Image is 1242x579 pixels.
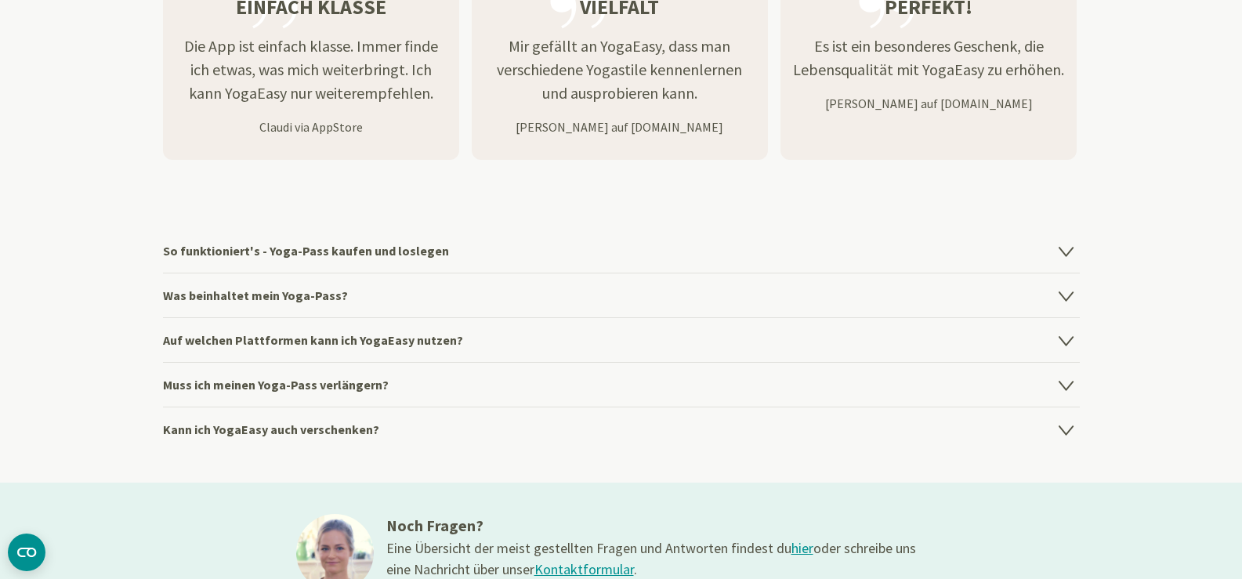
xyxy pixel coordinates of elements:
h4: Was beinhaltet mein Yoga-Pass? [163,273,1080,317]
p: [PERSON_NAME] auf [DOMAIN_NAME] [472,118,768,136]
p: Es ist ein besonderes Geschenk, die Lebensqualität mit YogaEasy zu erhöhen. [780,34,1077,81]
p: Mir gefällt an YogaEasy, dass man verschiedene Yogastile kennenlernen und ausprobieren kann. [472,34,768,105]
p: Claudi via AppStore [163,118,459,136]
button: CMP-Widget öffnen [8,534,45,571]
p: Die App ist einfach klasse. Immer finde ich etwas, was mich weiterbringt. Ich kann YogaEasy nur w... [163,34,459,105]
h4: Muss ich meinen Yoga-Pass verlängern? [163,362,1080,407]
h4: Auf welchen Plattformen kann ich YogaEasy nutzen? [163,317,1080,362]
a: hier [791,539,813,557]
h3: Noch Fragen? [386,514,919,537]
h4: Kann ich YogaEasy auch verschenken? [163,407,1080,451]
a: Kontaktformular [534,560,634,578]
h4: So funktioniert's - Yoga-Pass kaufen und loslegen [163,229,1080,273]
p: [PERSON_NAME] auf [DOMAIN_NAME] [780,94,1077,113]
